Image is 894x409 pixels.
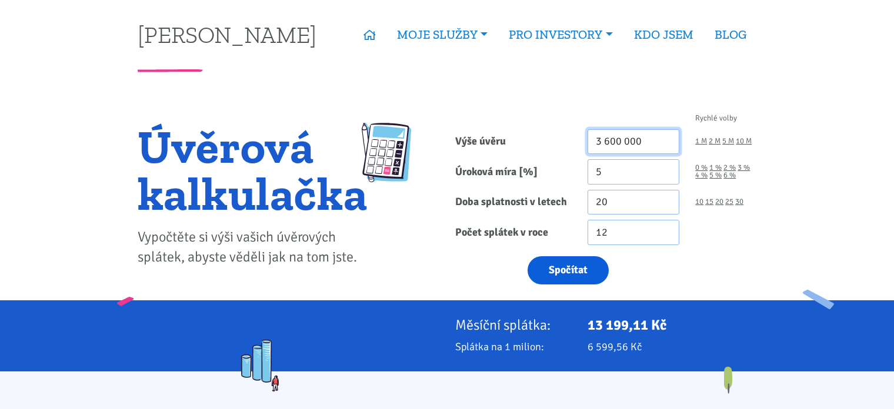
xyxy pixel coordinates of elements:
[709,164,722,172] a: 1 %
[705,198,713,206] a: 15
[386,21,498,48] a: MOJE SLUŽBY
[455,317,572,333] p: Měsíční splátka:
[623,21,704,48] a: KDO JSEM
[695,198,703,206] a: 10
[447,129,579,155] label: Výše úvěru
[695,172,708,179] a: 4 %
[498,21,623,48] a: PRO INVESTORY
[709,138,720,145] a: 2 M
[738,164,750,172] a: 3 %
[138,123,368,217] h1: Úvěrová kalkulačka
[695,138,707,145] a: 1 M
[588,338,757,355] p: 6 599,56 Kč
[736,138,752,145] a: 10 M
[704,21,757,48] a: BLOG
[138,227,368,267] p: Vypočtěte si výši vašich úvěrových splátek, abyste věděli jak na tom jste.
[447,220,579,245] label: Počet splátek v roce
[138,23,316,46] a: [PERSON_NAME]
[528,256,609,285] button: Spočítat
[709,172,722,179] a: 5 %
[588,317,757,333] p: 13 199,11 Kč
[723,164,736,172] a: 2 %
[735,198,743,206] a: 30
[723,172,736,179] a: 6 %
[447,190,579,215] label: Doba splatnosti v letech
[695,115,737,122] span: Rychlé volby
[722,138,734,145] a: 5 M
[455,338,572,355] p: Splátka na 1 milion:
[725,198,733,206] a: 25
[715,198,723,206] a: 20
[447,159,579,185] label: Úroková míra [%]
[695,164,708,172] a: 0 %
